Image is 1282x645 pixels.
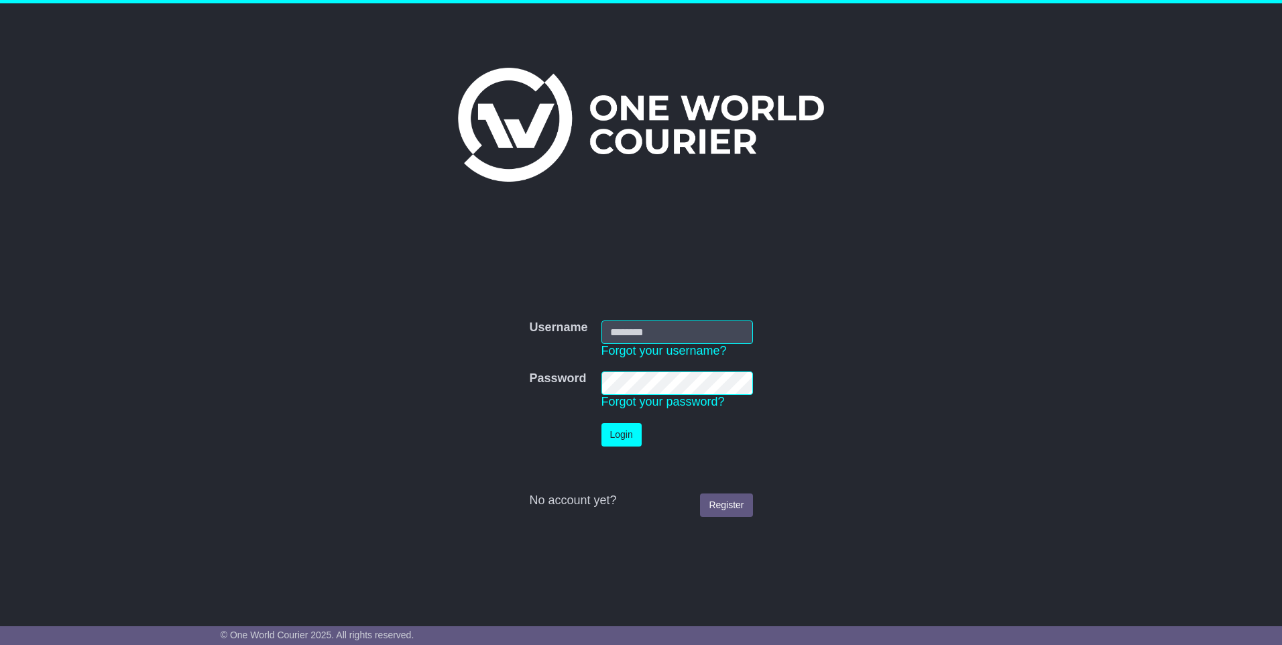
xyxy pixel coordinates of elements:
a: Register [700,493,752,517]
a: Forgot your password? [601,395,725,408]
a: Forgot your username? [601,344,727,357]
button: Login [601,423,642,447]
div: No account yet? [529,493,752,508]
label: Password [529,371,586,386]
label: Username [529,320,587,335]
span: © One World Courier 2025. All rights reserved. [221,630,414,640]
img: One World [458,68,824,182]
